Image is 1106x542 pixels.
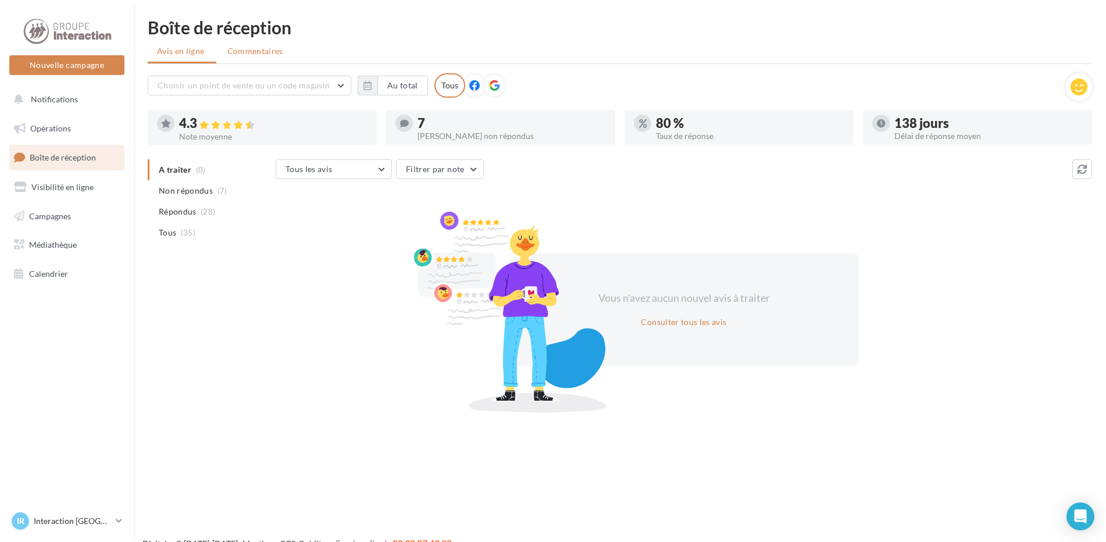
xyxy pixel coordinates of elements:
[217,186,227,195] span: (7)
[358,76,428,95] button: Au total
[1066,502,1094,530] div: Open Intercom Messenger
[159,206,197,217] span: Répondus
[584,291,784,306] div: Vous n'avez aucun nouvel avis à traiter
[29,240,77,249] span: Médiathèque
[31,94,78,104] span: Notifications
[894,132,1083,140] div: Délai de réponse moyen
[7,87,122,112] button: Notifications
[7,262,127,286] a: Calendrier
[7,175,127,199] a: Visibilité en ligne
[7,116,127,141] a: Opérations
[179,133,368,141] div: Note moyenne
[29,211,71,220] span: Campagnes
[158,80,330,90] span: Choisir un point de vente ou un code magasin
[434,73,465,98] div: Tous
[418,117,606,130] div: 7
[7,233,127,257] a: Médiathèque
[181,228,195,237] span: (35)
[201,207,215,216] span: (28)
[148,76,351,95] button: Choisir un point de vente ou un code magasin
[396,159,484,179] button: Filtrer par note
[276,159,392,179] button: Tous les avis
[656,117,844,130] div: 80 %
[30,123,71,133] span: Opérations
[17,515,24,527] span: IR
[179,117,368,130] div: 4.3
[159,227,176,238] span: Tous
[656,132,844,140] div: Taux de réponse
[34,515,111,527] p: Interaction [GEOGRAPHIC_DATA]
[9,510,124,532] a: IR Interaction [GEOGRAPHIC_DATA]
[636,315,731,329] button: Consulter tous les avis
[29,269,68,279] span: Calendrier
[894,117,1083,130] div: 138 jours
[31,182,94,192] span: Visibilité en ligne
[7,204,127,229] a: Campagnes
[227,45,283,57] span: Commentaires
[148,19,1092,36] div: Boîte de réception
[418,132,606,140] div: [PERSON_NAME] non répondus
[377,76,428,95] button: Au total
[7,145,127,170] a: Boîte de réception
[159,185,213,197] span: Non répondus
[30,152,96,162] span: Boîte de réception
[286,164,333,174] span: Tous les avis
[9,55,124,75] button: Nouvelle campagne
